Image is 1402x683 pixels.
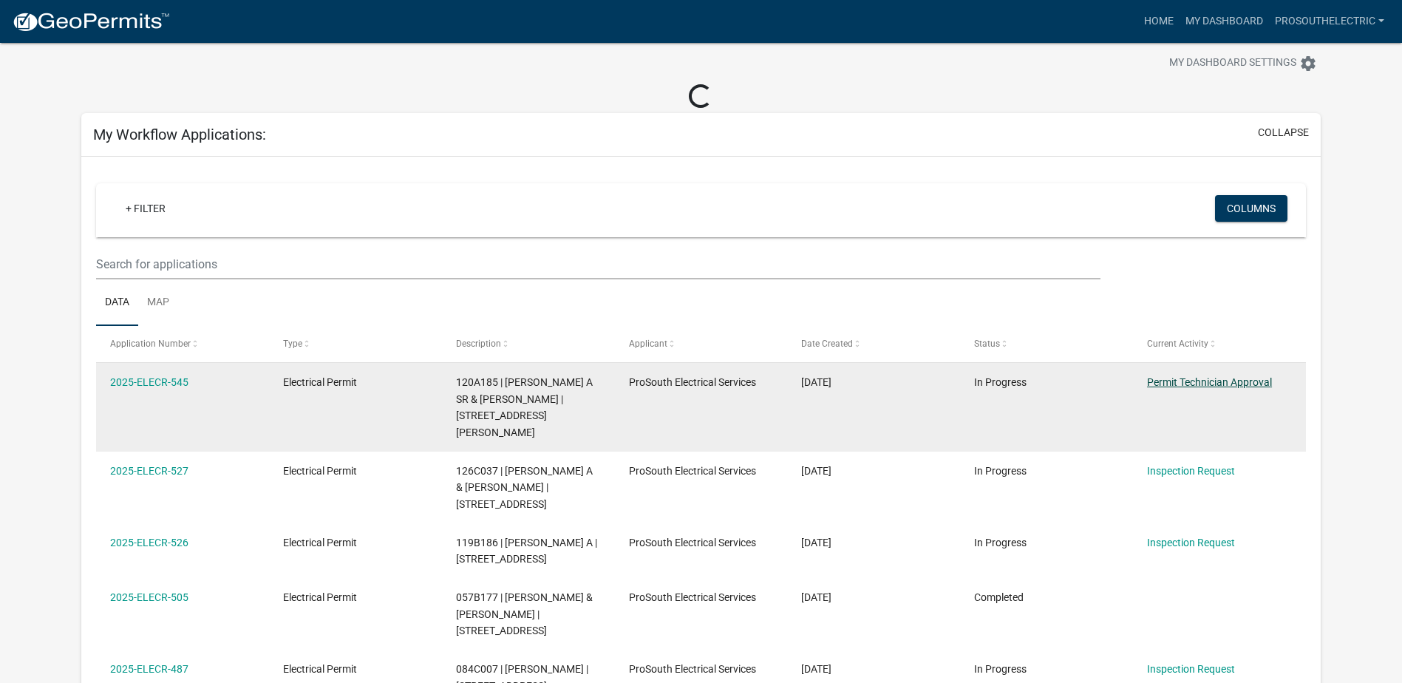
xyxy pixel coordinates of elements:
span: ProSouth Electrical Services [629,663,756,675]
a: Home [1138,7,1180,35]
datatable-header-cell: Description [442,326,615,361]
span: ProSouth Electrical Services [629,537,756,548]
datatable-header-cell: Date Created [787,326,960,361]
span: ProSouth Electrical Services [629,376,756,388]
span: 126C037 | ADAMS SUSAN A & LOUIS O | 108 ROCKVILLE SPRINGS CT [456,465,593,511]
button: My Dashboard Settingssettings [1157,49,1329,78]
span: 09/09/2025 [801,591,831,603]
input: Search for applications [96,249,1100,279]
i: settings [1299,55,1317,72]
h5: My Workflow Applications: [93,126,266,143]
datatable-header-cell: Status [960,326,1133,361]
span: Description [456,339,501,349]
span: 09/15/2025 [801,465,831,477]
span: In Progress [974,537,1027,548]
span: 120A185 | MONGELL MARK A SR & LISA C | 148 BARRINGTON HALL DR [456,376,593,438]
datatable-header-cell: Applicant [614,326,787,361]
span: Electrical Permit [283,591,357,603]
span: In Progress [974,663,1027,675]
datatable-header-cell: Current Activity [1133,326,1306,361]
a: Map [138,279,178,327]
span: Applicant [629,339,667,349]
span: 09/15/2025 [801,537,831,548]
a: Data [96,279,138,327]
a: 2025-ELECR-526 [110,537,188,548]
span: My Dashboard Settings [1169,55,1296,72]
a: Inspection Request [1147,465,1235,477]
button: Columns [1215,195,1287,222]
span: Type [283,339,302,349]
a: Permit Technician Approval [1147,376,1272,388]
a: Inspection Request [1147,537,1235,548]
span: 119B186 | BERUBE LINDA A | 298 EAST RIVER BEND DR [456,537,597,565]
span: Electrical Permit [283,376,357,388]
span: ProSouth Electrical Services [629,591,756,603]
span: ProSouth Electrical Services [629,465,756,477]
span: Electrical Permit [283,465,357,477]
a: My Dashboard [1180,7,1269,35]
span: In Progress [974,465,1027,477]
a: 2025-ELECR-487 [110,663,188,675]
a: Prosouthelectric [1269,7,1390,35]
span: Status [974,339,1000,349]
span: Current Activity [1147,339,1208,349]
a: 2025-ELECR-505 [110,591,188,603]
a: Inspection Request [1147,663,1235,675]
span: Electrical Permit [283,663,357,675]
span: In Progress [974,376,1027,388]
span: Completed [974,591,1024,603]
span: 08/26/2025 [801,663,831,675]
span: Application Number [110,339,191,349]
a: + Filter [114,195,177,222]
datatable-header-cell: Type [269,326,442,361]
span: 09/22/2025 [801,376,831,388]
a: 2025-ELECR-545 [110,376,188,388]
span: 057B177 | CRAVER HASCO & KATHRYN | 105 W BEAR CREEK RD [456,591,593,637]
span: Date Created [801,339,853,349]
span: Electrical Permit [283,537,357,548]
a: 2025-ELECR-527 [110,465,188,477]
datatable-header-cell: Application Number [96,326,269,361]
button: collapse [1258,125,1309,140]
